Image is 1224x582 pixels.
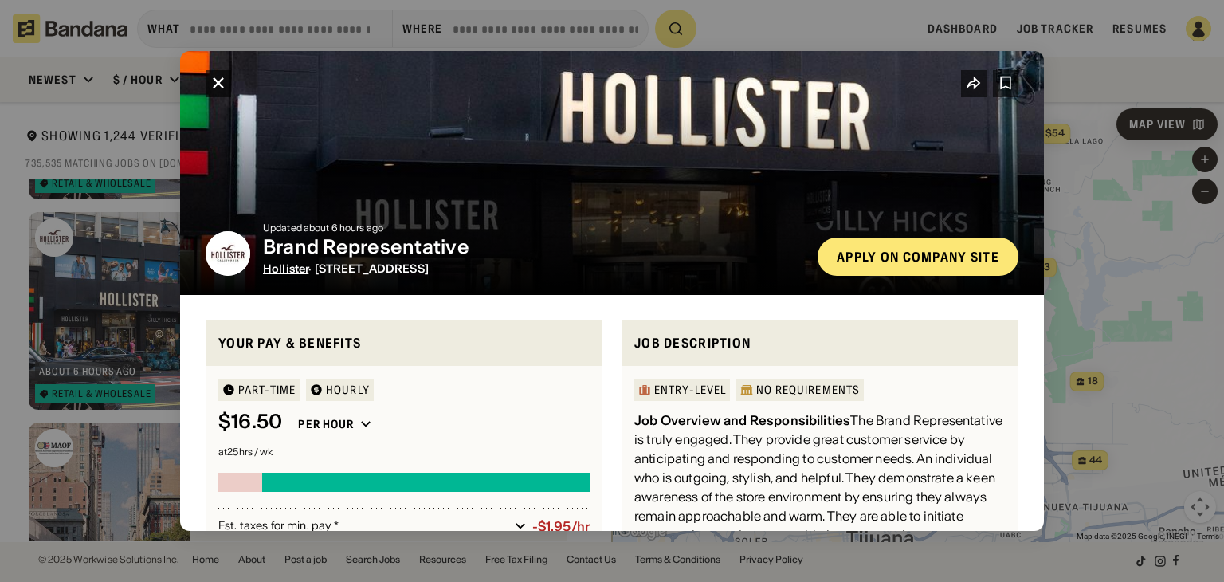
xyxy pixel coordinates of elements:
div: $ 16.50 [218,411,282,434]
img: Hollister logo [206,231,250,276]
div: Your pay & benefits [218,333,590,353]
div: Apply on company site [837,250,999,263]
div: -$1.95/hr [532,519,590,534]
div: HOURLY [326,384,370,395]
div: Job Overview and Responsibilities [634,412,850,428]
div: Est. taxes for min. pay * [218,518,508,534]
div: No Requirements [756,384,860,395]
div: Part-time [238,384,296,395]
div: Entry-Level [654,384,726,395]
div: Job Description [634,333,1006,353]
div: · [STREET_ADDRESS] [263,262,805,276]
div: Per hour [298,417,354,431]
div: Updated about 6 hours ago [263,223,805,233]
div: at 25 hrs / wk [218,447,590,457]
div: Brand Representative [263,236,805,259]
span: Hollister [263,262,308,276]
